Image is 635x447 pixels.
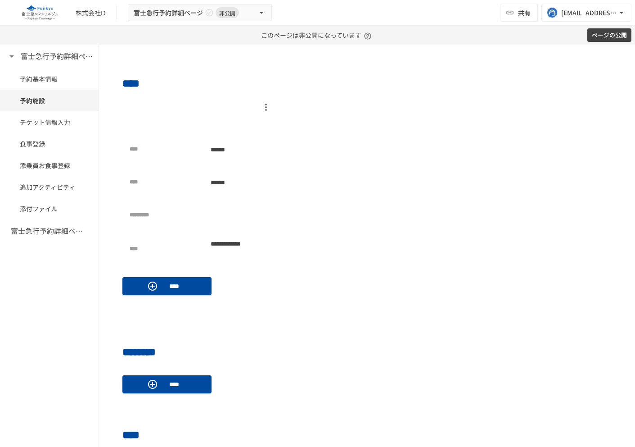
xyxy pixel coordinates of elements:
[76,8,106,18] div: 株式会社Ⅾ
[20,74,79,84] span: 予約基本情報
[20,160,79,170] span: 添乗員お食事登録
[20,204,79,214] span: 添付ファイル
[20,139,79,149] span: 食事登録
[261,26,374,45] p: このページは非公開になっています
[20,182,79,192] span: 追加アクティビティ
[128,4,272,22] button: 富士急行予約詳細ページ非公開
[21,50,93,62] h6: 富士急行予約詳細ページ
[20,96,79,105] span: 予約施設
[11,225,83,237] h6: 富士急行予約詳細ページ
[500,4,538,22] button: 共有
[11,5,68,20] img: eQeGXtYPV2fEKIA3pizDiVdzO5gJTl2ahLbsPaD2E4R
[134,7,203,18] span: 富士急行予約詳細ページ
[20,117,79,127] span: チケット情報入力
[518,8,531,18] span: 共有
[561,7,617,18] div: [EMAIL_ADDRESS][DOMAIN_NAME]
[216,8,239,18] span: 非公開
[587,28,631,42] button: ページの公開
[541,4,631,22] button: [EMAIL_ADDRESS][DOMAIN_NAME]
